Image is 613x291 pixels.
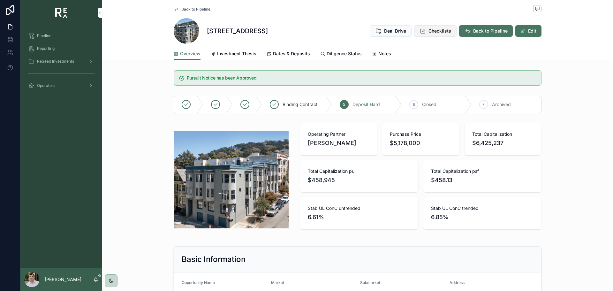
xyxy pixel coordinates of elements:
img: App logo [55,8,68,18]
span: Reporting [37,46,55,51]
span: Deal Drive [384,28,406,34]
span: 5 [343,102,345,107]
span: Operating Partner [308,131,369,137]
span: Purchase Price [390,131,451,137]
span: Pipeline [37,33,51,38]
span: Operators [37,83,55,88]
a: Dates & Deposits [267,48,310,61]
span: Investment Thesis [217,50,256,57]
span: Overview [180,50,201,57]
span: Stab UL ConC untrended [308,205,411,211]
a: Pipeline [24,30,98,42]
span: Total Capitalization psf [431,168,534,174]
p: [PERSON_NAME] [45,276,81,283]
span: 6 [413,102,415,107]
span: Deposit Hard [352,101,380,108]
img: 458bf698-21f8-4601-8a47-9464ad830121-248-Central-Ave---Cover-Photo.png [174,131,289,228]
span: 7 [482,102,485,107]
span: 6.61% [308,213,411,222]
span: Address [450,280,465,285]
a: ReSeed Investments [24,56,98,67]
span: $458,945 [308,176,411,185]
span: [PERSON_NAME] [308,139,356,148]
span: 6.85% [431,213,534,222]
h5: Pursuit Notice has been Approved [187,76,536,80]
button: Back to Pipeline [459,25,513,37]
span: Back to Pipeline [181,7,210,12]
span: Dates & Deposits [273,50,310,57]
a: Reporting [24,43,98,54]
a: Diligence Status [320,48,362,61]
span: ReSeed Investments [37,59,74,64]
h2: Basic Information [182,254,246,264]
button: Edit [515,25,541,37]
span: Notes [378,50,391,57]
h1: [STREET_ADDRESS] [207,27,268,35]
span: Stab UL ConC trended [431,205,534,211]
span: $458.13 [431,176,534,185]
a: Back to Pipeline [174,7,210,12]
span: Closed [422,101,436,108]
a: Operators [24,80,98,91]
span: Market [271,280,284,285]
a: Notes [372,48,391,61]
button: Deal Drive [370,25,412,37]
button: Checklists [414,25,457,37]
span: Binding Contract [283,101,318,108]
span: Checklists [428,28,451,34]
div: scrollable content [20,26,102,111]
span: $5,178,000 [390,139,451,148]
a: Investment Thesis [211,48,256,61]
span: $6,425,237 [472,139,534,148]
span: Back to Pipeline [473,28,508,34]
span: Total Capitalization [472,131,534,137]
span: Diligence Status [327,50,362,57]
span: Submarket [360,280,380,285]
a: Overview [174,48,201,60]
span: Total Capitalization pu [308,168,411,174]
span: Opportunity Name [182,280,215,285]
span: Archived [492,101,511,108]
